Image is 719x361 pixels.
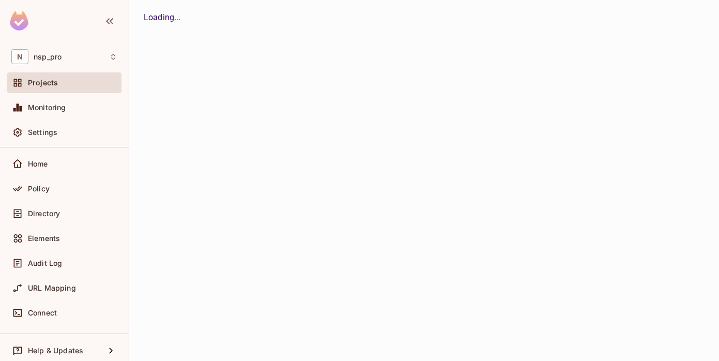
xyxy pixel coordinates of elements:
[28,103,66,112] span: Monitoring
[28,309,57,317] span: Connect
[28,209,60,218] span: Directory
[28,284,76,292] span: URL Mapping
[11,49,28,64] span: N
[28,79,58,87] span: Projects
[28,185,50,193] span: Policy
[10,11,28,31] img: SReyMgAAAABJRU5ErkJggg==
[34,53,62,61] span: Workspace: nsp_pro
[28,128,57,137] span: Settings
[28,234,60,243] span: Elements
[28,347,83,355] span: Help & Updates
[28,259,62,267] span: Audit Log
[144,11,705,24] div: Loading...
[28,160,48,168] span: Home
